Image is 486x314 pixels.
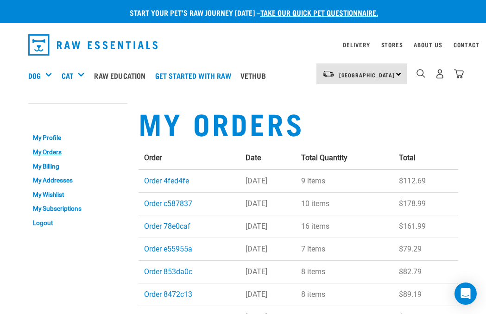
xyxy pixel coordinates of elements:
td: 16 items [296,215,393,238]
a: Raw Education [92,57,152,94]
a: Cat [62,70,73,81]
img: user.png [435,69,445,79]
th: Total [393,147,458,170]
td: [DATE] [240,283,296,306]
td: $112.69 [393,170,458,193]
a: My Addresses [28,173,127,188]
td: $89.19 [393,283,458,306]
a: Vethub [238,57,273,94]
a: take our quick pet questionnaire. [260,10,378,14]
img: home-icon@2x.png [454,69,464,79]
a: Order e55955a [144,245,192,253]
a: Order 4fed4fe [144,176,189,185]
h1: My Orders [139,106,458,139]
a: My Account [28,113,73,117]
td: [DATE] [240,238,296,260]
a: Logout [28,216,127,230]
a: My Subscriptions [28,202,127,216]
a: Order 78e0caf [144,222,190,231]
a: My Profile [28,131,127,145]
th: Order [139,147,240,170]
nav: dropdown navigation [21,31,466,59]
td: $79.29 [393,238,458,260]
td: 8 items [296,260,393,283]
td: 9 items [296,170,393,193]
a: Order 8472c13 [144,290,192,299]
td: 10 items [296,192,393,215]
td: [DATE] [240,260,296,283]
a: Order 853da0c [144,267,192,276]
a: My Billing [28,159,127,174]
a: Contact [454,43,480,46]
img: home-icon-1@2x.png [417,69,425,78]
th: Total Quantity [296,147,393,170]
a: Dog [28,70,41,81]
td: 8 items [296,283,393,306]
a: My Wishlist [28,188,127,202]
td: $161.99 [393,215,458,238]
a: Stores [381,43,403,46]
a: About Us [414,43,442,46]
th: Date [240,147,296,170]
span: [GEOGRAPHIC_DATA] [339,73,395,76]
td: $82.79 [393,260,458,283]
td: [DATE] [240,215,296,238]
td: [DATE] [240,192,296,215]
a: Order c587837 [144,199,192,208]
a: My Orders [28,145,127,159]
img: Raw Essentials Logo [28,34,158,56]
div: Open Intercom Messenger [454,283,477,305]
td: [DATE] [240,170,296,193]
img: van-moving.png [322,70,335,78]
a: Delivery [343,43,370,46]
a: Get started with Raw [153,57,238,94]
td: 7 items [296,238,393,260]
td: $178.99 [393,192,458,215]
